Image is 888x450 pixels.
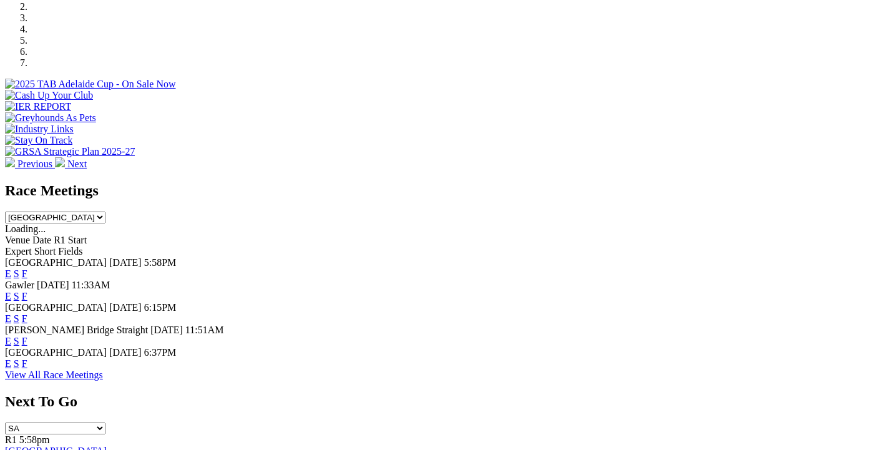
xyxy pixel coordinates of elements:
[14,291,19,301] a: S
[22,358,27,369] a: F
[22,291,27,301] a: F
[14,313,19,324] a: S
[22,268,27,279] a: F
[144,257,177,268] span: 5:58PM
[109,347,142,358] span: [DATE]
[19,434,50,445] span: 5:58pm
[5,182,883,199] h2: Race Meetings
[150,325,183,335] span: [DATE]
[5,347,107,358] span: [GEOGRAPHIC_DATA]
[5,159,55,169] a: Previous
[5,291,11,301] a: E
[5,325,148,335] span: [PERSON_NAME] Bridge Straight
[22,336,27,346] a: F
[5,124,74,135] img: Industry Links
[58,246,82,257] span: Fields
[144,347,177,358] span: 6:37PM
[17,159,52,169] span: Previous
[5,268,11,279] a: E
[37,280,69,290] span: [DATE]
[5,90,93,101] img: Cash Up Your Club
[14,268,19,279] a: S
[54,235,87,245] span: R1 Start
[22,313,27,324] a: F
[14,336,19,346] a: S
[5,313,11,324] a: E
[5,157,15,167] img: chevron-left-pager-white.svg
[32,235,51,245] span: Date
[72,280,110,290] span: 11:33AM
[5,280,34,290] span: Gawler
[5,246,32,257] span: Expert
[5,101,71,112] img: IER REPORT
[55,159,87,169] a: Next
[5,434,17,445] span: R1
[5,369,103,380] a: View All Race Meetings
[185,325,224,335] span: 11:51AM
[5,79,176,90] img: 2025 TAB Adelaide Cup - On Sale Now
[67,159,87,169] span: Next
[5,336,11,346] a: E
[144,302,177,313] span: 6:15PM
[14,358,19,369] a: S
[5,146,135,157] img: GRSA Strategic Plan 2025-27
[5,358,11,369] a: E
[5,135,72,146] img: Stay On Track
[5,393,883,410] h2: Next To Go
[5,257,107,268] span: [GEOGRAPHIC_DATA]
[55,157,65,167] img: chevron-right-pager-white.svg
[109,257,142,268] span: [DATE]
[34,246,56,257] span: Short
[5,223,46,234] span: Loading...
[5,235,30,245] span: Venue
[5,302,107,313] span: [GEOGRAPHIC_DATA]
[5,112,96,124] img: Greyhounds As Pets
[109,302,142,313] span: [DATE]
